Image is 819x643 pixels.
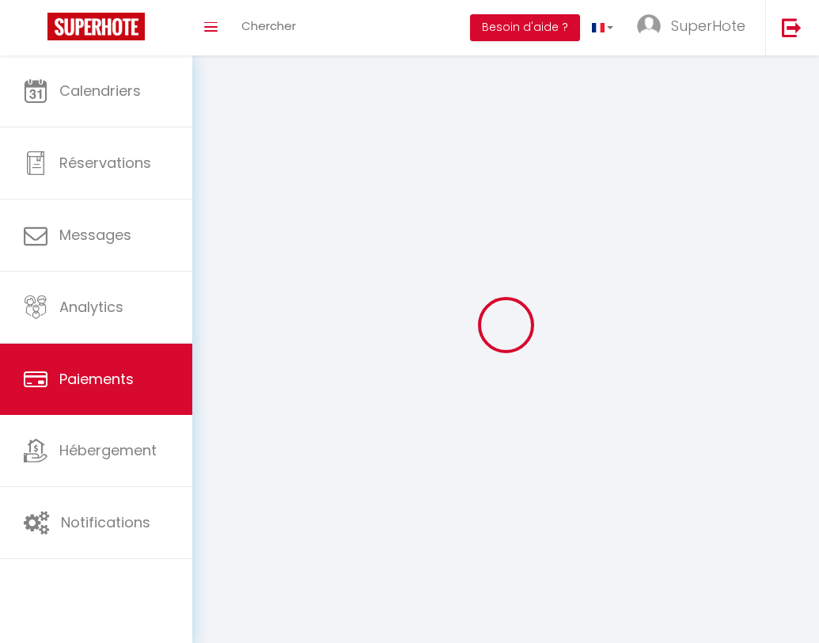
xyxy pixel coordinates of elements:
[671,16,745,36] span: SuperHote
[59,369,134,389] span: Paiements
[637,14,661,38] img: ...
[241,17,296,34] span: Chercher
[61,512,150,532] span: Notifications
[59,297,123,317] span: Analytics
[59,225,131,245] span: Messages
[470,14,580,41] button: Besoin d'aide ?
[59,440,157,460] span: Hébergement
[47,13,145,40] img: Super Booking
[13,6,60,54] button: Ouvrir le widget de chat LiveChat
[782,17,802,37] img: logout
[59,81,141,101] span: Calendriers
[59,153,151,173] span: Réservations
